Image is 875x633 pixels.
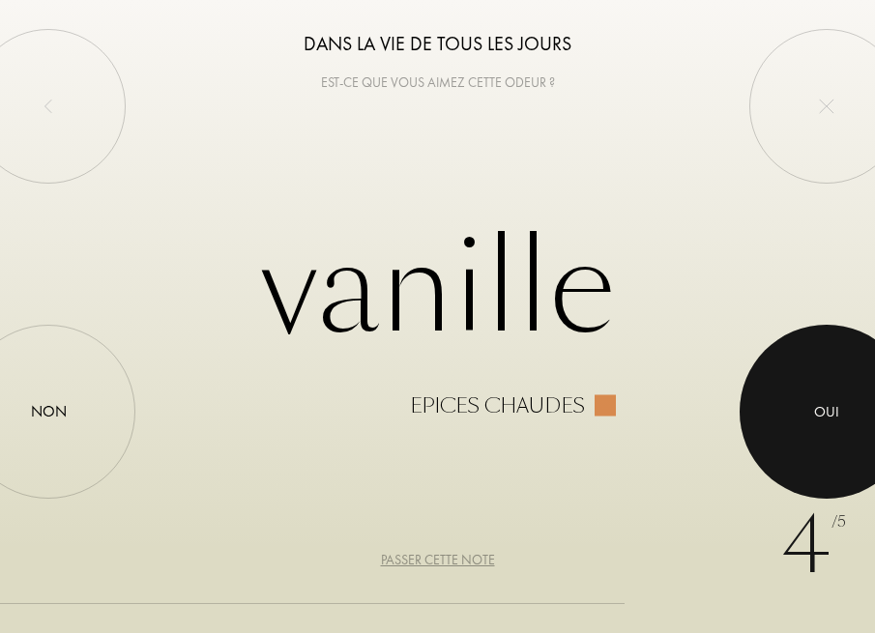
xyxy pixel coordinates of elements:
[410,394,585,416] div: Epices chaudes
[41,99,56,114] img: left_onboard.svg
[381,550,495,570] div: Passer cette note
[814,401,839,423] div: Oui
[819,99,834,114] img: quit_onboard.svg
[88,217,788,416] div: Vanille
[31,400,67,423] div: Non
[831,511,846,533] span: /5
[781,488,846,604] div: 4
